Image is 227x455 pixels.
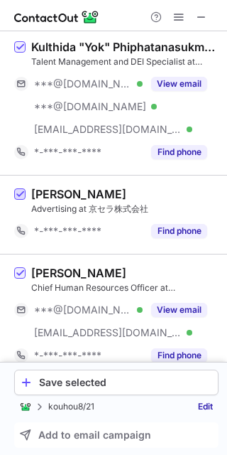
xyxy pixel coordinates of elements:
[31,266,126,280] div: [PERSON_NAME]
[31,282,218,294] div: Chief Human Resources Officer at [GEOGRAPHIC_DATA]
[14,370,218,395] button: Save selected
[14,422,218,448] button: Add to email campaign
[34,123,182,136] span: [EMAIL_ADDRESS][DOMAIN_NAME]
[20,401,31,412] img: ContactOut
[151,303,207,317] button: Reveal Button
[38,429,151,441] span: Add to email campaign
[151,224,207,238] button: Reveal Button
[31,55,218,68] div: Talent Management and DEI Specialist at Hitachi High-Tech Corporation
[34,77,132,90] span: ***@[DOMAIN_NAME]
[39,377,212,388] div: Save selected
[31,203,218,215] div: Advertising at 京セラ株式会社
[192,400,218,414] a: Edit
[151,348,207,363] button: Reveal Button
[151,145,207,159] button: Reveal Button
[14,9,99,26] img: ContactOut v5.3.10
[31,40,218,54] div: Kulthida "Yok" Phiphatanasukmongkhol
[31,187,126,201] div: [PERSON_NAME]
[48,402,94,412] p: kouhou8/21
[34,326,182,339] span: [EMAIL_ADDRESS][DOMAIN_NAME]
[34,100,146,113] span: ***@[DOMAIN_NAME]
[151,77,207,91] button: Reveal Button
[34,304,132,316] span: ***@[DOMAIN_NAME]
